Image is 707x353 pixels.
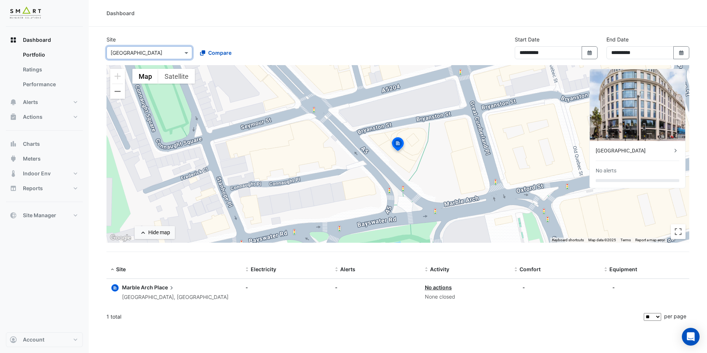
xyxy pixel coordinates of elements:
span: Comfort [520,266,541,272]
button: Zoom in [110,69,125,84]
span: Meters [23,155,41,162]
span: Actions [23,113,43,121]
button: Indoor Env [6,166,83,181]
span: Account [23,336,44,343]
div: Hide map [148,229,170,236]
button: Account [6,332,83,347]
app-icon: Alerts [10,98,17,106]
a: Open this area in Google Maps (opens a new window) [108,233,133,243]
div: - [335,283,416,291]
button: Compare [195,46,236,59]
span: Map data ©2025 [588,238,616,242]
app-icon: Reports [10,185,17,192]
label: Site [106,36,116,43]
app-icon: Site Manager [10,212,17,219]
a: Terms (opens in new tab) [620,238,631,242]
img: Company Logo [9,6,42,21]
button: Hide map [135,226,175,239]
a: Report a map error [635,238,665,242]
div: [GEOGRAPHIC_DATA], [GEOGRAPHIC_DATA] [122,293,229,302]
span: Equipment [609,266,637,272]
div: 1 total [106,307,642,326]
div: - [612,283,615,291]
div: - [246,283,326,291]
a: No actions [425,284,452,290]
app-icon: Meters [10,155,17,162]
button: Alerts [6,95,83,110]
button: Toggle fullscreen view [671,224,686,239]
img: Google [108,233,133,243]
span: Electricity [251,266,276,272]
button: Dashboard [6,33,83,47]
span: Reports [23,185,43,192]
span: per page [664,313,686,319]
span: Activity [430,266,449,272]
span: Charts [23,140,40,148]
img: site-pin-selected.svg [390,136,406,154]
div: Dashboard [106,9,135,17]
button: Site Manager [6,208,83,223]
span: Alerts [340,266,355,272]
fa-icon: Select Date [586,50,593,56]
span: Dashboard [23,36,51,44]
label: Start Date [515,36,539,43]
app-icon: Actions [10,113,17,121]
button: Actions [6,110,83,124]
div: Open Intercom Messenger [682,328,700,346]
span: Alerts [23,98,38,106]
button: Show satellite imagery [158,69,195,84]
span: Compare [208,49,231,57]
span: Site [116,266,126,272]
a: Portfolio [17,47,83,62]
div: Dashboard [6,47,83,95]
div: None closed [425,293,505,301]
div: - [522,283,525,291]
button: Reports [6,181,83,196]
a: Ratings [17,62,83,77]
app-icon: Dashboard [10,36,17,44]
button: Show street map [132,69,158,84]
label: End Date [606,36,629,43]
span: Place [154,283,175,292]
img: Marble Arch Place [590,69,685,141]
div: [GEOGRAPHIC_DATA] [596,147,672,155]
app-icon: Charts [10,140,17,148]
span: Indoor Env [23,170,51,177]
span: Marble Arch [122,284,153,290]
button: Keyboard shortcuts [552,238,584,243]
app-icon: Indoor Env [10,170,17,177]
a: Performance [17,77,83,92]
div: No alerts [596,167,616,175]
button: Charts [6,137,83,151]
button: Meters [6,151,83,166]
button: Zoom out [110,84,125,99]
span: Site Manager [23,212,56,219]
fa-icon: Select Date [678,50,685,56]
